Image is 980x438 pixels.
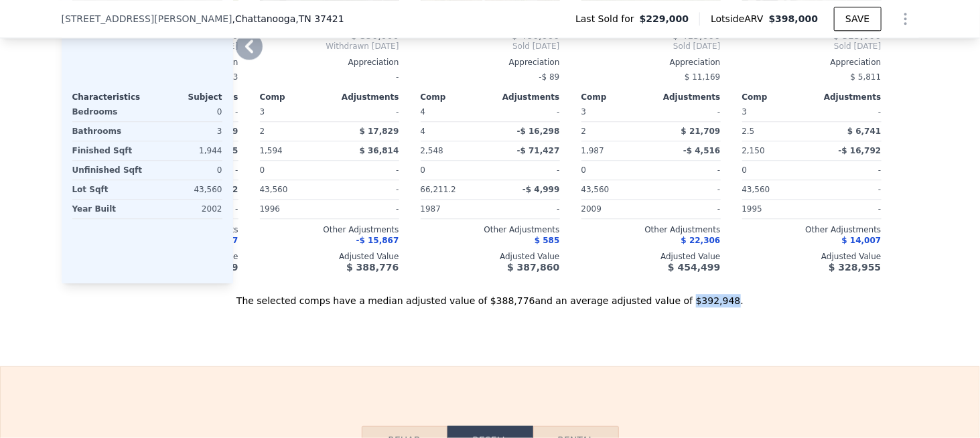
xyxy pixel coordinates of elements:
[834,7,881,31] button: SAVE
[742,122,809,141] div: 2.5
[847,127,881,136] span: $ 6,741
[535,236,560,245] span: $ 585
[742,41,882,52] span: Sold [DATE]
[742,185,770,194] span: 43,560
[72,92,147,102] div: Characteristics
[260,224,399,235] div: Other Adjustments
[522,185,559,194] span: -$ 4,999
[654,180,721,199] div: -
[72,102,145,121] div: Bedrooms
[150,161,222,179] div: 0
[332,180,399,199] div: -
[72,180,145,199] div: Lot Sqft
[575,12,640,25] span: Last Sold for
[421,92,490,102] div: Comp
[260,122,327,141] div: 2
[581,92,651,102] div: Comp
[421,122,488,141] div: 4
[332,161,399,179] div: -
[581,41,721,52] span: Sold [DATE]
[651,92,721,102] div: Adjustments
[260,251,399,262] div: Adjusted Value
[668,262,720,273] span: $ 454,499
[742,92,812,102] div: Comp
[62,12,232,25] span: [STREET_ADDRESS][PERSON_NAME]
[421,200,488,218] div: 1987
[640,12,689,25] span: $229,000
[330,92,399,102] div: Adjustments
[742,251,882,262] div: Adjusted Value
[421,251,560,262] div: Adjusted Value
[685,72,720,82] span: $ 11,169
[539,72,559,82] span: -$ 89
[742,146,765,155] span: 2,150
[517,146,560,155] span: -$ 71,427
[150,102,222,121] div: 0
[742,200,809,218] div: 1995
[654,200,721,218] div: -
[295,13,344,24] span: , TN 37421
[260,68,399,86] div: -
[581,107,587,117] span: 3
[769,13,819,24] span: $398,000
[581,251,721,262] div: Adjusted Value
[581,200,648,218] div: 2009
[421,185,456,194] span: 66,211.2
[493,102,560,121] div: -
[654,102,721,121] div: -
[421,146,443,155] span: 2,548
[683,146,720,155] span: -$ 4,516
[581,185,610,194] span: 43,560
[839,146,882,155] span: -$ 16,792
[150,180,222,199] div: 43,560
[493,161,560,179] div: -
[360,127,399,136] span: $ 17,829
[581,122,648,141] div: 2
[356,236,399,245] span: -$ 15,867
[654,161,721,179] div: -
[851,72,882,82] span: $ 5,811
[260,92,330,102] div: Comp
[842,236,882,245] span: $ 14,007
[581,57,721,68] div: Appreciation
[72,200,145,218] div: Year Built
[260,146,283,155] span: 1,594
[892,5,919,32] button: Show Options
[72,141,145,160] div: Finished Sqft
[72,122,145,141] div: Bathrooms
[581,146,604,155] span: 1,987
[421,41,560,52] span: Sold [DATE]
[150,141,222,160] div: 1,944
[493,200,560,218] div: -
[260,107,265,117] span: 3
[815,200,882,218] div: -
[62,283,919,307] div: The selected comps have a median adjusted value of $388,776 and an average adjusted value of $392...
[360,146,399,155] span: $ 36,814
[346,262,399,273] span: $ 388,776
[507,262,559,273] span: $ 387,860
[260,165,265,175] span: 0
[742,57,882,68] div: Appreciation
[260,57,399,68] div: Appreciation
[421,165,426,175] span: 0
[517,127,560,136] span: -$ 16,298
[332,102,399,121] div: -
[815,102,882,121] div: -
[711,12,768,25] span: Lotside ARV
[421,57,560,68] div: Appreciation
[150,122,222,141] div: 3
[742,107,748,117] span: 3
[581,224,721,235] div: Other Adjustments
[260,185,288,194] span: 43,560
[829,262,881,273] span: $ 328,955
[490,92,560,102] div: Adjustments
[681,127,721,136] span: $ 21,709
[581,165,587,175] span: 0
[815,161,882,179] div: -
[812,92,882,102] div: Adjustments
[332,200,399,218] div: -
[742,165,748,175] span: 0
[421,107,426,117] span: 4
[232,12,344,25] span: , Chattanooga
[742,224,882,235] div: Other Adjustments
